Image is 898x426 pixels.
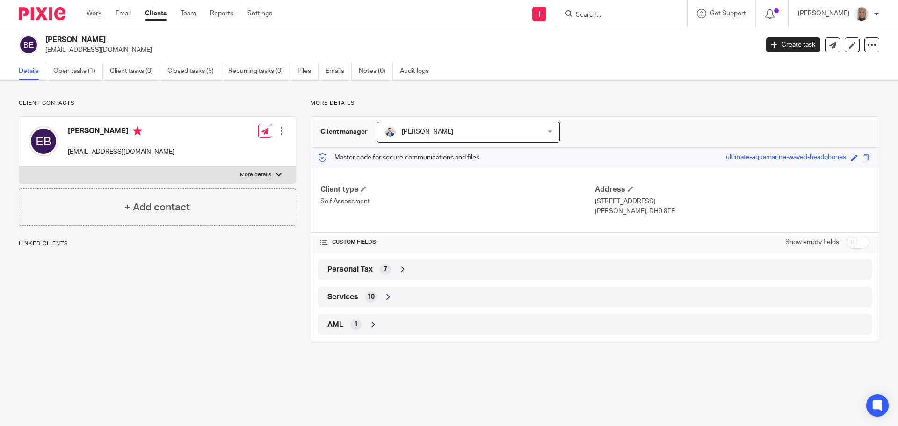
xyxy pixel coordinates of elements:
a: Audit logs [400,62,436,80]
h4: [PERSON_NAME] [68,126,174,138]
p: [STREET_ADDRESS] [595,197,869,206]
p: More details [240,171,271,179]
a: Settings [247,9,272,18]
h2: [PERSON_NAME] [45,35,611,45]
h4: CUSTOM FIELDS [320,238,595,246]
span: 10 [367,292,375,302]
p: [EMAIL_ADDRESS][DOMAIN_NAME] [68,147,174,157]
h4: Address [595,185,869,195]
img: Sara%20Zdj%C4%99cie%20.jpg [854,7,869,22]
img: svg%3E [29,126,58,156]
a: Client tasks (0) [110,62,160,80]
span: Get Support [710,10,746,17]
a: Emails [326,62,352,80]
a: Clients [145,9,167,18]
p: [PERSON_NAME], DH9 8FE [595,207,869,216]
a: Team [181,9,196,18]
a: Create task [766,37,820,52]
a: Open tasks (1) [53,62,103,80]
p: Client contacts [19,100,296,107]
h3: Client manager [320,127,368,137]
span: Personal Tax [327,265,373,274]
span: 7 [384,265,387,274]
a: Work [87,9,101,18]
p: Linked clients [19,240,296,247]
p: [PERSON_NAME] [798,9,849,18]
a: Details [19,62,46,80]
p: Master code for secure communications and files [318,153,479,162]
img: Pixie [19,7,65,20]
a: Recurring tasks (0) [228,62,290,80]
a: Reports [210,9,233,18]
img: svg%3E [19,35,38,55]
i: Primary [133,126,142,136]
p: Self Assessment [320,197,595,206]
span: AML [327,320,343,330]
label: Show empty fields [785,238,839,247]
img: LinkedIn%20Profile.jpeg [384,126,396,137]
a: Notes (0) [359,62,393,80]
input: Search [575,11,659,20]
a: Files [297,62,319,80]
div: ultimate-aquamarine-waved-headphones [726,152,846,163]
h4: + Add contact [124,200,190,215]
a: Closed tasks (5) [167,62,221,80]
span: 1 [354,320,358,329]
a: Email [116,9,131,18]
p: More details [311,100,879,107]
h4: Client type [320,185,595,195]
p: [EMAIL_ADDRESS][DOMAIN_NAME] [45,45,752,55]
span: [PERSON_NAME] [402,129,453,135]
span: Services [327,292,358,302]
